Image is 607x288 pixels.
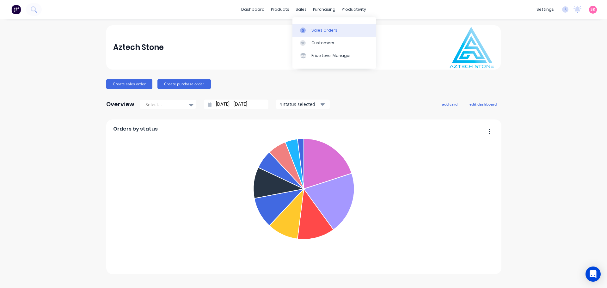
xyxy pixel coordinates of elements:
[533,5,557,14] div: settings
[106,79,152,89] button: Create sales order
[238,5,268,14] a: dashboard
[292,24,376,36] a: Sales Orders
[268,5,292,14] div: products
[438,100,462,108] button: add card
[311,53,351,58] div: Price Level Manager
[311,40,334,46] div: Customers
[292,37,376,49] a: Customers
[292,49,376,62] a: Price Level Manager
[276,100,330,109] button: 4 status selected
[465,100,501,108] button: edit dashboard
[450,27,494,68] img: Aztech Stone
[311,28,337,33] div: Sales Orders
[113,125,158,133] span: Orders by status
[106,98,134,111] div: Overview
[339,5,369,14] div: productivity
[113,41,164,54] div: Aztech Stone
[279,101,319,107] div: 4 status selected
[310,5,339,14] div: purchasing
[11,5,21,14] img: Factory
[586,267,601,282] div: Open Intercom Messenger
[292,5,310,14] div: sales
[157,79,211,89] button: Create purchase order
[591,7,595,12] span: SK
